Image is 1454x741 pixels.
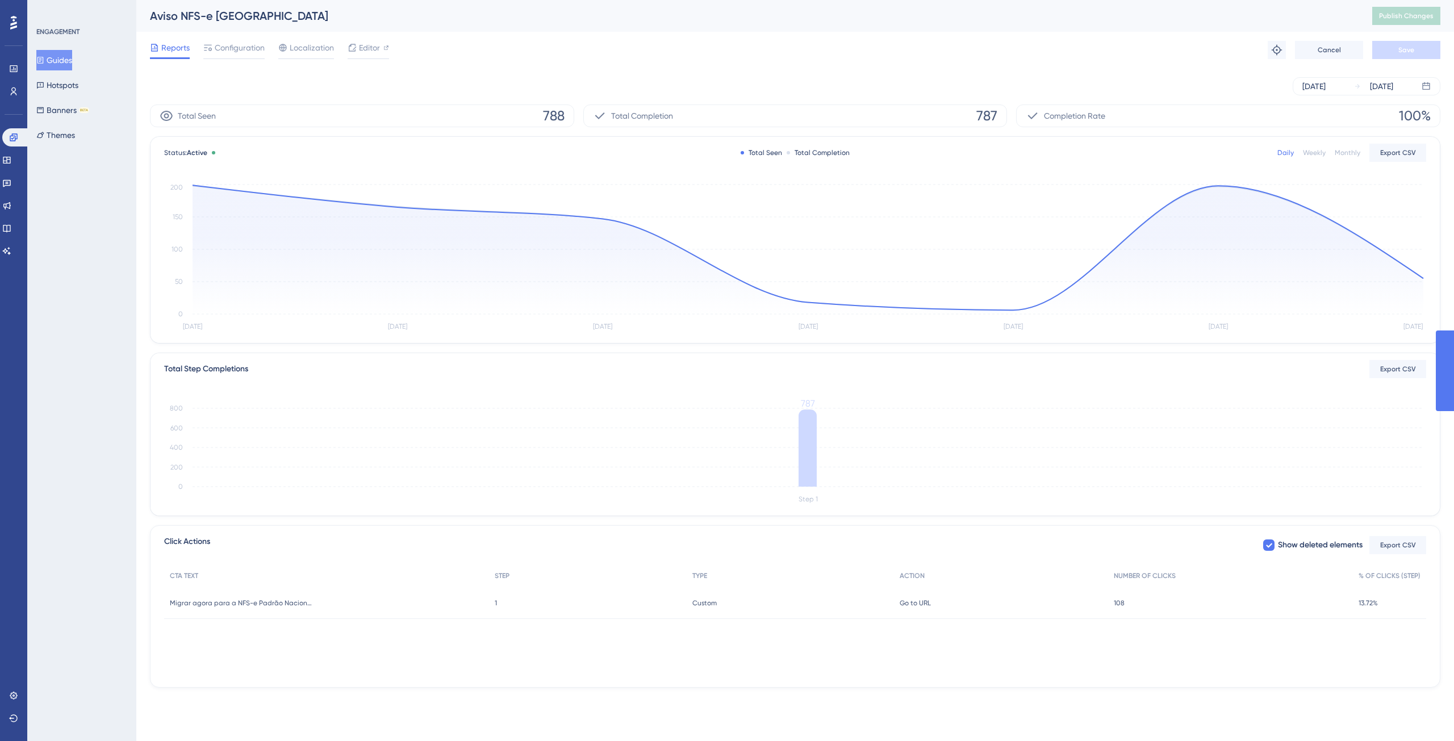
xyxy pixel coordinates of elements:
span: 1 [495,598,497,608]
span: Completion Rate [1044,109,1105,123]
div: Total Step Completions [164,362,248,376]
span: Active [187,149,207,157]
button: Save [1372,41,1440,59]
span: Export CSV [1380,365,1416,374]
tspan: 150 [173,213,183,221]
span: TYPE [692,571,707,580]
tspan: 200 [170,183,183,191]
span: 787 [976,107,997,125]
span: Total Completion [611,109,673,123]
div: Total Completion [787,148,850,157]
span: 13.72% [1359,598,1378,608]
span: CTA TEXT [170,571,198,580]
span: Go to URL [900,598,931,608]
div: BETA [79,107,89,113]
tspan: [DATE] [593,323,612,330]
iframe: UserGuiding AI Assistant Launcher [1406,696,1440,730]
tspan: 800 [170,404,183,412]
tspan: [DATE] [183,323,202,330]
span: Reports [161,41,190,55]
div: Monthly [1335,148,1360,157]
span: Save [1398,45,1414,55]
span: Click Actions [164,535,210,555]
button: Export CSV [1369,536,1426,554]
span: Migrar agora para a NFS-e Padrão Nacional [170,598,312,608]
div: ENGAGEMENT [36,27,80,36]
span: Localization [290,41,334,55]
div: Aviso NFS-e [GEOGRAPHIC_DATA] [150,8,1344,24]
span: Status: [164,148,207,157]
span: 108 [1114,598,1125,608]
tspan: 50 [175,278,183,286]
tspan: [DATE] [799,323,818,330]
span: Export CSV [1380,541,1416,550]
div: [DATE] [1302,79,1326,93]
tspan: 0 [178,483,183,491]
div: Total Seen [741,148,782,157]
span: Custom [692,598,717,608]
span: Editor [359,41,380,55]
span: Export CSV [1380,148,1416,157]
span: STEP [495,571,509,580]
button: Guides [36,50,72,70]
button: Publish Changes [1372,7,1440,25]
span: Configuration [215,41,265,55]
button: Themes [36,125,75,145]
div: [DATE] [1370,79,1393,93]
tspan: Step 1 [799,495,818,503]
span: Cancel [1318,45,1341,55]
tspan: [DATE] [1403,323,1423,330]
div: Weekly [1303,148,1326,157]
tspan: 100 [172,245,183,253]
span: Total Seen [178,109,216,123]
span: Show deleted elements [1278,538,1363,552]
tspan: 200 [170,463,183,471]
button: Hotspots [36,75,78,95]
tspan: 400 [170,443,183,451]
button: Export CSV [1369,144,1426,162]
button: Cancel [1295,41,1363,59]
button: BannersBETA [36,100,89,120]
tspan: 0 [178,310,183,318]
button: Export CSV [1369,360,1426,378]
span: ACTION [900,571,925,580]
tspan: [DATE] [388,323,407,330]
tspan: [DATE] [1004,323,1023,330]
tspan: 787 [801,398,815,409]
span: 788 [543,107,565,125]
tspan: [DATE] [1209,323,1228,330]
span: % OF CLICKS (STEP) [1359,571,1420,580]
span: Publish Changes [1379,11,1434,20]
span: 100% [1399,107,1431,125]
div: Daily [1277,148,1294,157]
span: NUMBER OF CLICKS [1114,571,1176,580]
tspan: 600 [170,424,183,432]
